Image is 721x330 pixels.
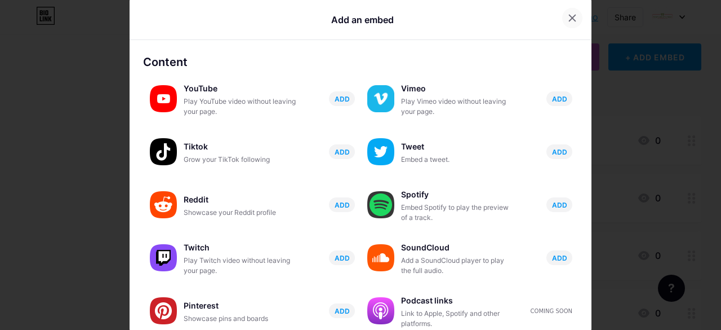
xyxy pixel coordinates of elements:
[401,293,514,309] div: Podcast links
[329,91,355,106] button: ADD
[401,96,514,117] div: Play Vimeo video without leaving your page.
[184,314,296,324] div: Showcase pins and boards
[367,138,394,165] img: twitter
[184,139,296,155] div: Tiktok
[367,244,394,271] img: soundcloud
[150,138,177,165] img: tiktok
[184,96,296,117] div: Play YouTube video without leaving your page.
[331,13,394,27] div: Add an embed
[401,187,514,203] div: Spotify
[552,147,567,157] span: ADD
[184,240,296,256] div: Twitch
[546,250,572,265] button: ADD
[546,197,572,212] button: ADD
[335,94,350,104] span: ADD
[335,253,350,263] span: ADD
[184,155,296,165] div: Grow your TikTok following
[184,81,296,96] div: YouTube
[329,197,355,212] button: ADD
[552,253,567,263] span: ADD
[367,85,394,112] img: vimeo
[143,54,578,71] div: Content
[401,139,514,155] div: Tweet
[367,191,394,218] img: spotify
[401,309,514,329] div: Link to Apple, Spotify and other platforms.
[401,81,514,96] div: Vimeo
[552,94,567,104] span: ADD
[150,244,177,271] img: twitch
[184,298,296,314] div: Pinterest
[329,303,355,318] button: ADD
[150,85,177,112] img: youtube
[184,208,296,218] div: Showcase your Reddit profile
[335,306,350,316] span: ADD
[401,155,514,165] div: Embed a tweet.
[401,256,514,276] div: Add a SoundCloud player to play the full audio.
[401,203,514,223] div: Embed Spotify to play the preview of a track.
[335,200,350,210] span: ADD
[329,144,355,159] button: ADD
[184,192,296,208] div: Reddit
[546,144,572,159] button: ADD
[546,91,572,106] button: ADD
[531,307,572,315] div: Coming soon
[335,147,350,157] span: ADD
[150,191,177,218] img: reddit
[184,256,296,276] div: Play Twitch video without leaving your page.
[401,240,514,256] div: SoundCloud
[150,297,177,324] img: pinterest
[329,250,355,265] button: ADD
[367,297,394,324] img: podcastlinks
[552,200,567,210] span: ADD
